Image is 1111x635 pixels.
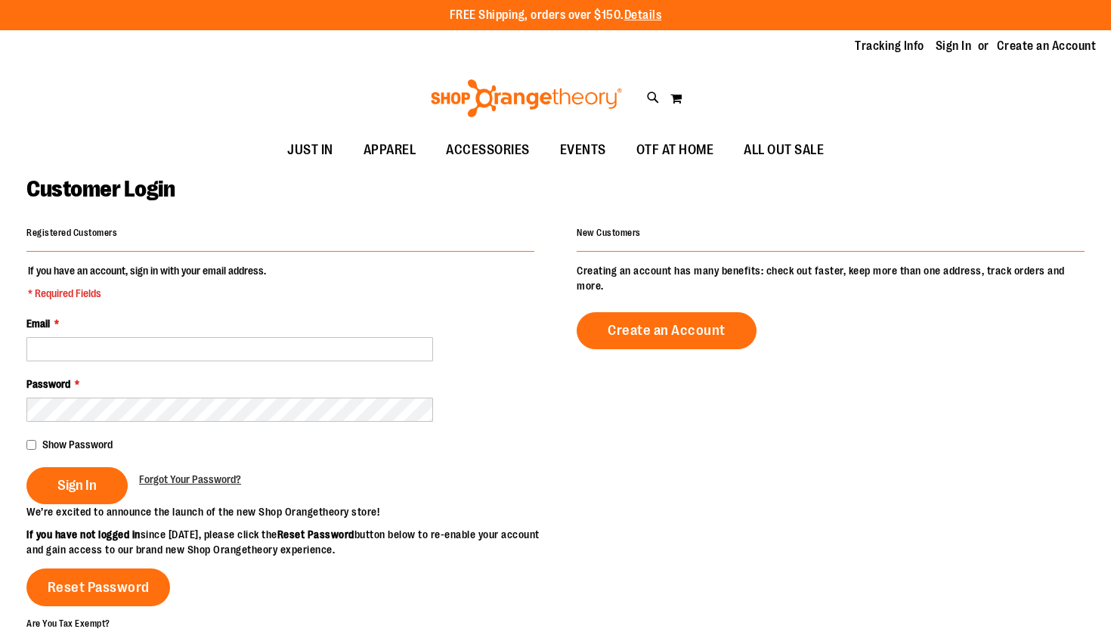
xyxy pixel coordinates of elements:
[26,527,555,557] p: since [DATE], please click the button below to re-enable your account and gain access to our bran...
[624,8,662,22] a: Details
[744,133,824,167] span: ALL OUT SALE
[608,322,726,339] span: Create an Account
[48,579,150,596] span: Reset Password
[997,38,1097,54] a: Create an Account
[26,228,117,238] strong: Registered Customers
[26,317,50,330] span: Email
[560,133,606,167] span: EVENTS
[277,528,354,541] strong: Reset Password
[577,263,1085,293] p: Creating an account has many benefits: check out faster, keep more than one address, track orders...
[577,228,641,238] strong: New Customers
[577,312,757,349] a: Create an Account
[26,618,110,628] strong: Are You Tax Exempt?
[446,133,530,167] span: ACCESSORIES
[936,38,972,54] a: Sign In
[26,568,170,606] a: Reset Password
[855,38,924,54] a: Tracking Info
[636,133,714,167] span: OTF AT HOME
[364,133,416,167] span: APPAREL
[26,176,175,202] span: Customer Login
[57,477,97,494] span: Sign In
[429,79,624,117] img: Shop Orangetheory
[139,473,241,485] span: Forgot Your Password?
[26,504,555,519] p: We’re excited to announce the launch of the new Shop Orangetheory store!
[287,133,333,167] span: JUST IN
[28,286,266,301] span: * Required Fields
[26,528,141,541] strong: If you have not logged in
[42,438,113,451] span: Show Password
[26,263,268,301] legend: If you have an account, sign in with your email address.
[139,472,241,487] a: Forgot Your Password?
[450,7,662,24] p: FREE Shipping, orders over $150.
[26,378,70,390] span: Password
[26,467,128,504] button: Sign In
